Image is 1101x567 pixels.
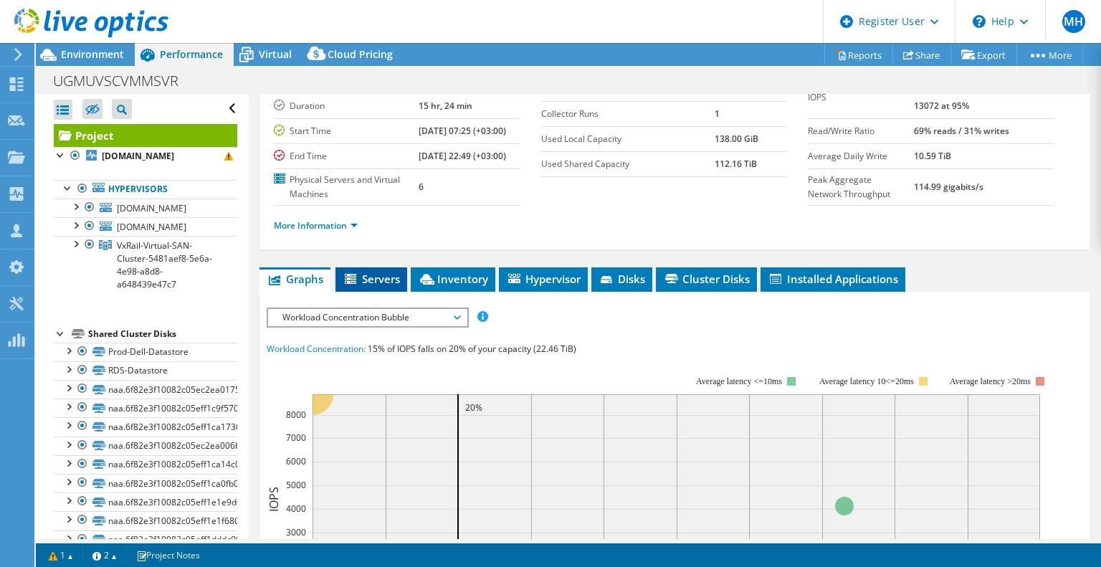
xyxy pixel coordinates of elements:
[286,502,306,515] text: 4000
[541,132,715,146] label: Used Local Capacity
[54,399,237,417] a: naa.6f82e3f10082c05eff1c9f570000031f
[914,82,1042,112] b: 15665 at [GEOGRAPHIC_DATA], 13072 at 95%
[343,272,400,286] span: Servers
[88,325,237,343] div: Shared Cluster Disks
[914,150,951,162] b: 10.59 TiB
[61,47,124,61] span: Environment
[808,124,914,138] label: Read/Write Ratio
[286,479,306,491] text: 5000
[54,343,237,361] a: Prod-Dell-Datastore
[266,486,282,511] text: IOPS
[274,219,358,232] a: More Information
[808,149,914,163] label: Average Daily Write
[54,511,237,530] a: naa.6f82e3f10082c05eff1e1f680000033d
[54,361,237,380] a: RDS-Datastore
[541,157,715,171] label: Used Shared Capacity
[54,492,237,511] a: naa.6f82e3f10082c05eff1e1e9d00000338
[275,309,459,326] span: Workload Concentration Bubble
[274,173,419,201] label: Physical Servers and Virtual Machines
[39,546,83,564] a: 1
[54,147,237,166] a: [DOMAIN_NAME]
[54,236,237,293] a: VxRail-Virtual-SAN-Cluster-5481aef8-5e6a-4e98-a8d8-a648439e47c7
[368,343,576,355] span: 15% of IOPS falls on 20% of your capacity (22.46 TiB)
[824,44,893,66] a: Reports
[82,546,127,564] a: 2
[54,437,237,455] a: naa.6f82e3f10082c05ec2ea006b00000536
[54,530,237,549] a: naa.6f82e3f10082c05eff1dddc900000336
[274,149,419,163] label: End Time
[328,47,393,61] span: Cloud Pricing
[54,199,237,217] a: [DOMAIN_NAME]
[696,376,782,386] tspan: Average latency <=10ms
[914,125,1009,137] b: 69% reads / 31% writes
[506,272,581,286] span: Hypervisor
[950,376,1031,386] text: Average latency >20ms
[715,82,725,95] b: 45
[808,173,914,201] label: Peak Aggregate Network Throughput
[54,474,237,492] a: naa.6f82e3f10082c05eff1ca0fb0000032b
[914,181,983,193] b: 114.99 gigabits/s
[715,158,757,170] b: 112.16 TiB
[126,546,210,564] a: Project Notes
[768,272,898,286] span: Installed Applications
[54,455,237,474] a: naa.6f82e3f10082c05eff1ca14c0000032e
[267,272,323,286] span: Graphs
[1062,10,1085,33] span: MH
[715,133,758,145] b: 138.00 GiB
[819,376,914,386] tspan: Average latency 10<=20ms
[973,15,986,28] svg: \n
[274,124,419,138] label: Start Time
[259,47,292,61] span: Virtual
[117,239,212,290] span: VxRail-Virtual-SAN-Cluster-5481aef8-5e6a-4e98-a8d8-a648439e47c7
[102,150,174,162] b: [DOMAIN_NAME]
[54,417,237,436] a: naa.6f82e3f10082c05eff1ca1730000032f
[54,217,237,236] a: [DOMAIN_NAME]
[286,455,306,467] text: 6000
[419,150,506,162] b: [DATE] 22:49 (+03:00)
[419,181,424,193] b: 6
[117,202,186,214] span: [DOMAIN_NAME]
[267,343,366,355] span: Workload Concentration:
[541,107,715,121] label: Collector Runs
[465,401,482,414] text: 20%
[47,73,201,89] h1: UGMUVSCVMMSVR
[419,125,506,137] b: [DATE] 07:25 (+03:00)
[950,44,1017,66] a: Export
[54,180,237,199] a: Hypervisors
[286,432,306,444] text: 7000
[274,99,419,113] label: Duration
[418,272,488,286] span: Inventory
[286,526,306,538] text: 3000
[54,380,237,399] a: naa.6f82e3f10082c05ec2ea01750000053b
[663,272,750,286] span: Cluster Disks
[286,409,306,421] text: 8000
[1016,44,1083,66] a: More
[160,47,223,61] span: Performance
[599,272,645,286] span: Disks
[715,108,720,120] b: 1
[54,124,237,147] a: Project
[808,90,914,105] label: IOPS
[419,100,472,112] b: 15 hr, 24 min
[117,221,186,233] span: [DOMAIN_NAME]
[892,44,951,66] a: Share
